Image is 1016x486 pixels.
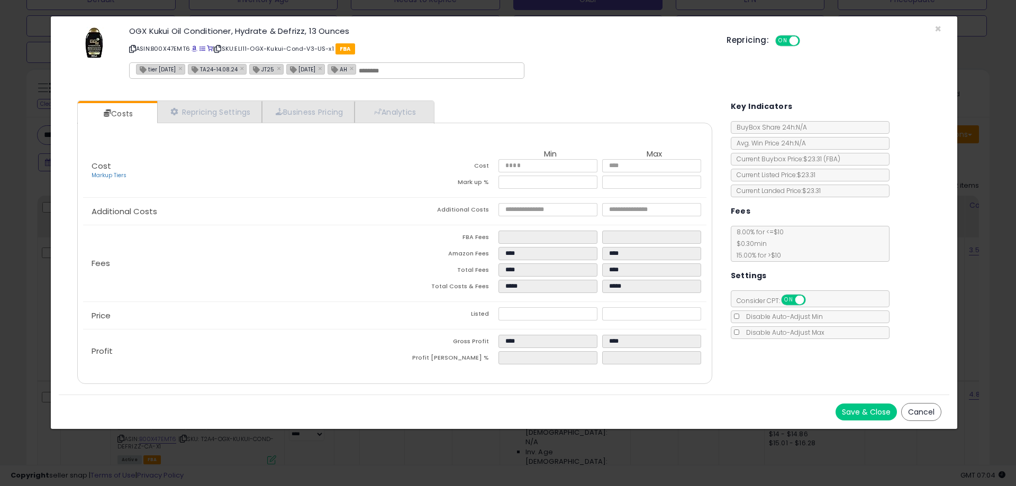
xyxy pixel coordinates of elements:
[901,403,941,421] button: Cancel
[498,150,602,159] th: Min
[207,44,213,53] a: Your listing only
[395,335,498,351] td: Gross Profit
[129,40,711,57] p: ASIN: B00X47EMT6 | SKU: ELI11-OGX-Kukui-Cond-V3-US-x1
[731,205,751,218] h5: Fees
[188,65,238,74] span: TA24-14.08.24
[137,65,176,74] span: tier [DATE]
[731,186,821,195] span: Current Landed Price: $23.31
[395,159,498,176] td: Cost
[602,150,706,159] th: Max
[83,259,395,268] p: Fees
[395,203,498,219] td: Additional Costs
[355,101,433,123] a: Analytics
[192,44,197,53] a: BuyBox page
[803,154,840,163] span: $23.31
[83,347,395,355] p: Profit
[395,351,498,368] td: Profit [PERSON_NAME] %
[935,21,941,36] span: ×
[83,207,395,216] p: Additional Costs
[395,247,498,263] td: Amazon Fees
[776,36,790,45] span: ON
[83,162,395,180] p: Cost
[395,263,498,280] td: Total Fees
[287,65,315,74] span: [DATE]
[395,231,498,247] td: FBA Fees
[318,63,324,73] a: ×
[731,100,793,113] h5: Key Indicators
[328,65,347,74] span: AH
[799,36,815,45] span: OFF
[836,404,897,420] button: Save & Close
[731,269,767,282] h5: Settings
[782,296,795,305] span: ON
[129,27,711,35] h3: OGX Kukui Oil Conditioner, Hydrate & Defrizz, 13 Ounces
[199,44,205,53] a: All offer listings
[741,312,823,321] span: Disable Auto-Adjust Min
[395,307,498,324] td: Listed
[250,65,274,74] span: JT25
[741,328,824,337] span: Disable Auto-Adjust Max
[350,63,356,73] a: ×
[335,43,355,54] span: FBA
[78,103,156,124] a: Costs
[731,170,815,179] span: Current Listed Price: $23.31
[262,101,355,123] a: Business Pricing
[157,101,262,123] a: Repricing Settings
[395,280,498,296] td: Total Costs & Fees
[731,227,784,260] span: 8.00 % for <= $10
[240,63,247,73] a: ×
[92,171,126,179] a: Markup Tiers
[731,154,840,163] span: Current Buybox Price:
[395,176,498,192] td: Mark up %
[731,251,781,260] span: 15.00 % for > $10
[277,63,283,73] a: ×
[83,311,395,320] p: Price
[823,154,840,163] span: ( FBA )
[731,239,767,248] span: $0.30 min
[731,139,806,148] span: Avg. Win Price 24h: N/A
[804,296,821,305] span: OFF
[727,36,769,44] h5: Repricing:
[731,296,820,305] span: Consider CPT:
[78,27,110,59] img: 411ztzQgTCL._SL60_.jpg
[178,63,185,73] a: ×
[731,123,807,132] span: BuyBox Share 24h: N/A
